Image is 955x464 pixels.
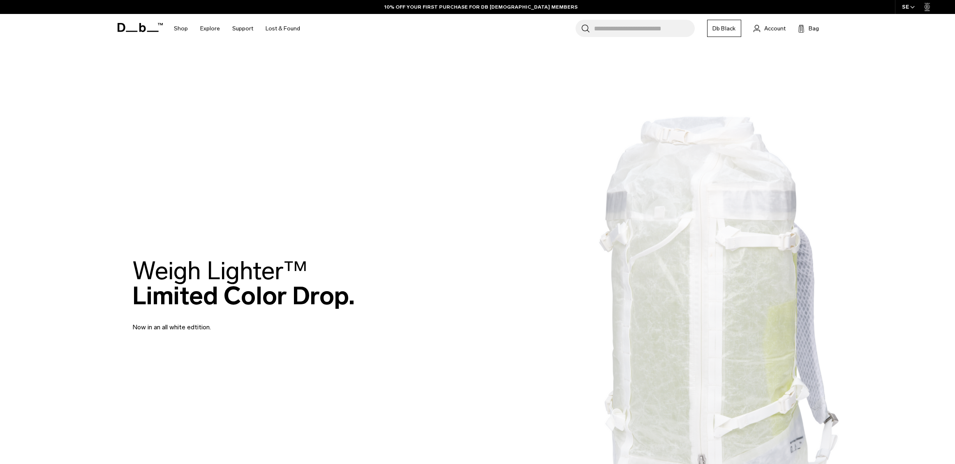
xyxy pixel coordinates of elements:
[132,258,355,308] h2: Limited Color Drop.
[707,20,741,37] a: Db Black
[798,23,819,33] button: Bag
[168,14,306,43] nav: Main Navigation
[754,23,786,33] a: Account
[174,14,188,43] a: Shop
[384,3,578,11] a: 10% OFF YOUR FIRST PURCHASE FOR DB [DEMOGRAPHIC_DATA] MEMBERS
[132,312,330,332] p: Now in an all white edtition.
[266,14,300,43] a: Lost & Found
[809,24,819,33] span: Bag
[232,14,253,43] a: Support
[132,256,308,286] span: Weigh Lighter™
[764,24,786,33] span: Account
[200,14,220,43] a: Explore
